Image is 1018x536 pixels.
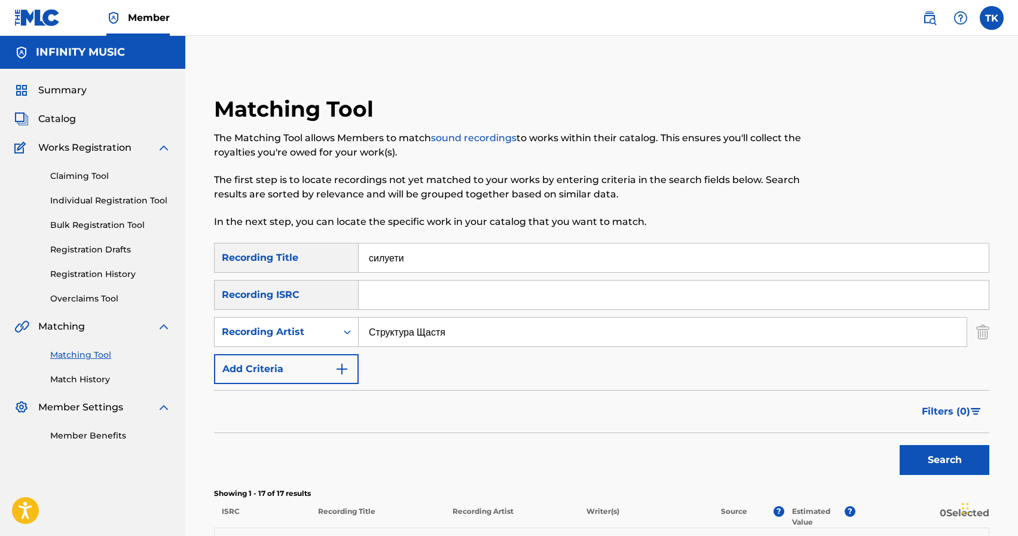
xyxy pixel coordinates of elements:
[14,112,76,126] a: CatalogCatalog
[310,506,445,528] p: Recording Title
[38,319,85,334] span: Matching
[214,488,989,499] p: Showing 1 - 17 of 17 results
[14,9,60,26] img: MLC Logo
[128,11,170,25] span: Member
[949,6,973,30] div: Help
[431,132,516,144] a: sound recordings
[50,349,171,361] a: Matching Tool
[50,293,171,305] a: Overclaims Tool
[106,11,121,25] img: Top Rightsholder
[50,430,171,442] a: Member Benefits
[962,491,969,526] div: Перетащить
[976,317,989,347] img: Delete Criterion
[900,445,989,475] button: Search
[958,479,1018,536] div: Виджет чата
[915,397,989,427] button: Filters (0)
[845,506,855,517] span: ?
[579,506,713,528] p: Writer(s)
[214,354,359,384] button: Add Criteria
[214,131,811,160] p: The Matching Tool allows Members to match to works within their catalog. This ensures you'll coll...
[14,83,87,98] a: SummarySummary
[14,83,29,98] img: Summary
[445,506,579,528] p: Recording Artist
[792,506,845,528] p: Estimated Value
[971,408,981,415] img: filter
[157,400,171,415] img: expand
[157,141,171,155] img: expand
[214,243,989,481] form: Search Form
[953,11,968,25] img: help
[214,506,310,528] p: ISRC
[222,325,329,339] div: Recording Artist
[14,45,29,60] img: Accounts
[14,141,30,155] img: Works Registration
[38,141,132,155] span: Works Registration
[980,6,1004,30] div: User Menu
[985,351,1018,447] iframe: Resource Center
[335,362,349,376] img: 9d2ae6d4665cec9f34b9.svg
[50,243,171,256] a: Registration Drafts
[50,219,171,232] a: Bulk Registration Tool
[214,96,380,123] h2: Matching Tool
[774,506,784,517] span: ?
[36,45,125,59] h5: INFINITY MUSIC
[38,112,76,126] span: Catalog
[14,400,29,415] img: Member Settings
[214,173,811,202] p: The first step is to locate recordings not yet matched to your works by entering criteria in the ...
[14,319,29,334] img: Matching
[922,404,970,419] span: Filters ( 0 )
[721,506,747,528] p: Source
[855,506,990,528] p: 0 Selected
[922,11,937,25] img: search
[50,268,171,281] a: Registration History
[214,215,811,229] p: In the next step, you can locate the specific work in your catalog that you want to match.
[38,83,87,98] span: Summary
[50,170,171,182] a: Claiming Tool
[918,6,941,30] a: Public Search
[14,112,29,126] img: Catalog
[157,319,171,334] img: expand
[38,400,123,415] span: Member Settings
[50,194,171,207] a: Individual Registration Tool
[50,373,171,386] a: Match History
[958,479,1018,536] iframe: Chat Widget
